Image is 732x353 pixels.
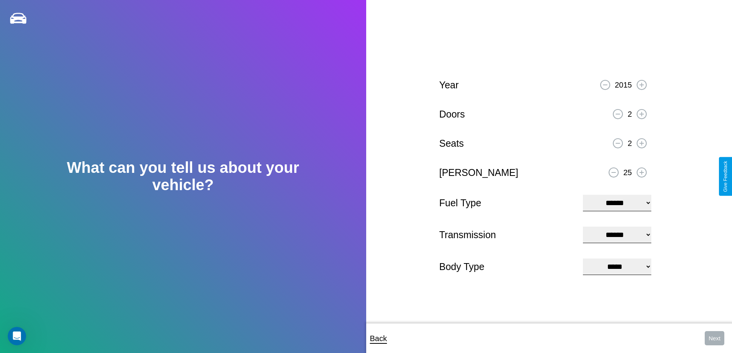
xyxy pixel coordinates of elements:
[439,164,518,181] p: [PERSON_NAME]
[615,78,632,92] p: 2015
[8,327,26,345] iframe: Intercom live chat
[439,76,459,94] p: Year
[623,166,632,179] p: 25
[439,226,575,244] p: Transmission
[627,136,632,150] p: 2
[370,331,387,345] p: Back
[439,135,464,152] p: Seats
[627,107,632,121] p: 2
[37,159,329,194] h2: What can you tell us about your vehicle?
[705,331,724,345] button: Next
[439,106,465,123] p: Doors
[723,161,728,192] div: Give Feedback
[439,258,575,275] p: Body Type
[439,194,575,212] p: Fuel Type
